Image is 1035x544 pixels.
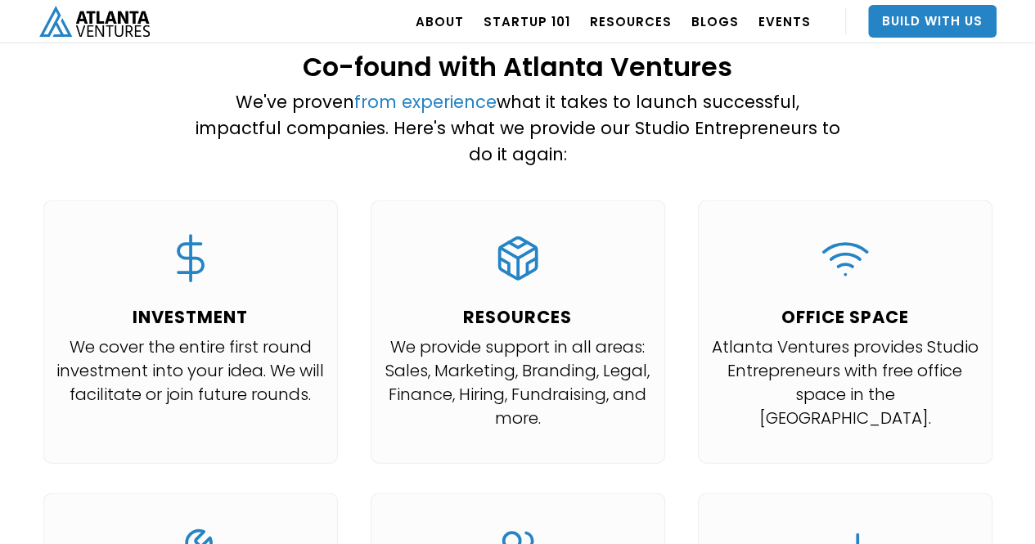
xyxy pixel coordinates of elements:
[195,89,840,168] p: We've proven what it takes to launch successful, impactful companies. Here's what we provide our ...
[56,308,325,327] h4: INVESTMENT
[166,234,215,283] img: Invest
[384,308,652,327] h4: RESOURCES
[195,52,840,81] h2: Co-found with Atlanta Ventures
[711,335,979,430] p: Atlanta Ventures provides Studio Entrepreneurs with free office space in the [GEOGRAPHIC_DATA].
[56,335,325,407] p: We cover the entire first round investment into your idea. We will facilitate or join future rounds.
[868,5,997,38] a: Build With Us
[384,335,652,430] p: We provide support in all areas: Sales, Marketing, Branding, Legal, Finance, Hiring, Fundraising,...
[711,308,979,327] h4: OFFICE SPACE
[821,234,870,283] img: Wifi
[354,90,497,114] a: from experience
[493,234,542,283] img: Code Sandbox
